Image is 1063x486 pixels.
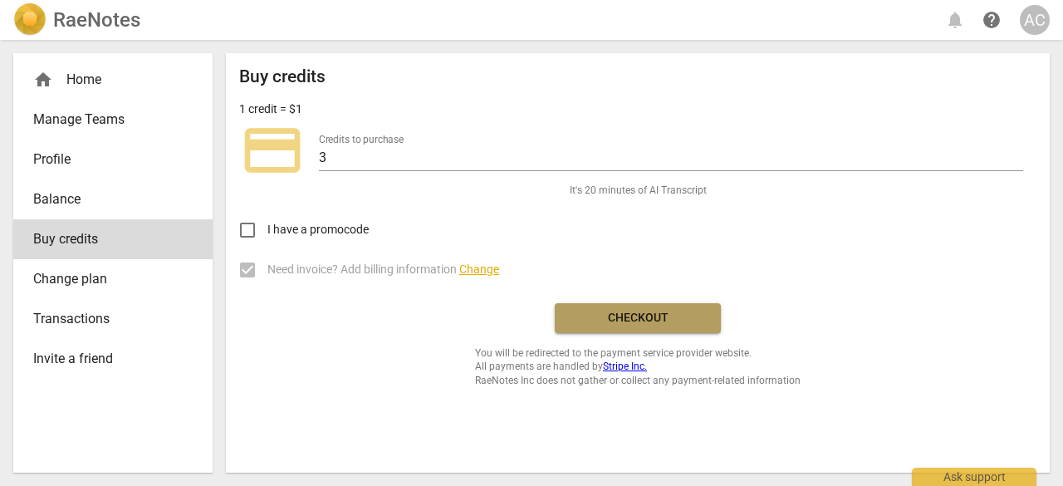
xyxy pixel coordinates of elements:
[977,5,1007,35] a: Help
[568,310,708,326] span: Checkout
[555,303,721,333] button: Checkout
[13,3,140,37] a: LogoRaeNotes
[239,66,326,87] h2: Buy credits
[982,10,1002,30] span: help
[267,261,499,278] span: Need invoice? Add billing information
[13,299,213,339] a: Transactions
[33,349,179,369] span: Invite a friend
[33,229,179,249] span: Buy credits
[53,8,140,32] h2: RaeNotes
[13,100,213,140] a: Manage Teams
[33,189,179,209] span: Balance
[239,117,306,184] span: credit_card
[1020,5,1050,35] button: AC
[13,179,213,219] a: Balance
[13,3,47,37] img: Logo
[13,60,213,100] div: Home
[33,70,179,90] div: Home
[13,259,213,299] a: Change plan
[459,263,499,276] span: Change
[33,70,53,90] span: home
[319,135,404,145] label: Credits to purchase
[33,309,179,329] span: Transactions
[475,346,801,388] span: You will be redirected to the payment service provider website. All payments are handled by RaeNo...
[570,184,707,198] span: It's 20 minutes of AI Transcript
[603,361,647,372] a: Stripe Inc.
[33,150,179,169] span: Profile
[33,110,179,130] span: Manage Teams
[912,468,1036,486] div: Ask support
[13,140,213,179] a: Profile
[239,101,302,118] p: 1 credit = $1
[13,339,213,379] a: Invite a friend
[267,221,369,238] span: I have a promocode
[33,269,179,289] span: Change plan
[13,219,213,259] a: Buy credits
